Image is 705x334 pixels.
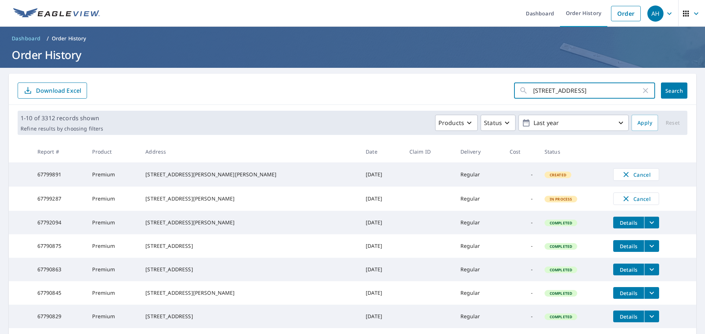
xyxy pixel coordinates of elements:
[644,287,659,299] button: filesDropdownBtn-67790845
[504,281,539,305] td: -
[613,217,644,228] button: detailsBtn-67792094
[145,266,354,273] div: [STREET_ADDRESS]
[618,266,640,273] span: Details
[621,194,651,203] span: Cancel
[618,313,640,320] span: Details
[360,281,403,305] td: [DATE]
[545,314,576,319] span: Completed
[21,114,103,122] p: 1-10 of 3312 records shown
[613,311,644,322] button: detailsBtn-67790829
[360,187,403,211] td: [DATE]
[435,115,478,131] button: Products
[504,162,539,187] td: -
[613,240,644,252] button: detailsBtn-67790875
[545,197,577,202] span: In Process
[644,217,659,228] button: filesDropdownBtn-67792094
[145,242,354,250] div: [STREET_ADDRESS]
[613,264,644,275] button: detailsBtn-67790863
[455,305,504,328] td: Regular
[32,141,87,162] th: Report #
[455,281,504,305] td: Regular
[145,171,354,178] div: [STREET_ADDRESS][PERSON_NAME][PERSON_NAME]
[545,172,571,177] span: Created
[47,34,49,43] li: /
[438,118,464,127] p: Products
[32,211,87,234] td: 67792094
[504,211,539,234] td: -
[32,305,87,328] td: 67790829
[644,311,659,322] button: filesDropdownBtn-67790829
[9,47,696,62] h1: Order History
[404,141,455,162] th: Claim ID
[621,170,651,179] span: Cancel
[18,82,87,99] button: Download Excel
[545,244,576,249] span: Completed
[455,162,504,187] td: Regular
[613,287,644,299] button: detailsBtn-67790845
[12,35,41,42] span: Dashboard
[484,118,502,127] p: Status
[86,211,140,234] td: Premium
[360,258,403,281] td: [DATE]
[32,234,87,258] td: 67790875
[86,258,140,281] td: Premium
[618,290,640,297] span: Details
[545,267,576,272] span: Completed
[86,281,140,305] td: Premium
[21,125,103,132] p: Refine results by choosing filters
[13,8,100,19] img: EV Logo
[360,141,403,162] th: Date
[644,240,659,252] button: filesDropdownBtn-67790875
[455,211,504,234] td: Regular
[36,87,81,95] p: Download Excel
[52,35,86,42] p: Order History
[661,82,687,99] button: Search
[86,234,140,258] td: Premium
[518,115,629,131] button: Last year
[611,6,641,21] a: Order
[539,141,607,162] th: Status
[504,234,539,258] td: -
[613,192,659,205] button: Cancel
[32,162,87,187] td: 67799891
[9,33,44,44] a: Dashboard
[9,33,696,44] nav: breadcrumb
[145,195,354,202] div: [STREET_ADDRESS][PERSON_NAME]
[504,258,539,281] td: -
[32,281,87,305] td: 67790845
[531,117,617,129] p: Last year
[667,87,681,94] span: Search
[455,258,504,281] td: Regular
[632,115,658,131] button: Apply
[504,305,539,328] td: -
[637,118,652,128] span: Apply
[140,141,360,162] th: Address
[360,305,403,328] td: [DATE]
[504,141,539,162] th: Cost
[618,219,640,226] span: Details
[86,162,140,187] td: Premium
[481,115,516,131] button: Status
[360,234,403,258] td: [DATE]
[455,187,504,211] td: Regular
[360,162,403,187] td: [DATE]
[644,264,659,275] button: filesDropdownBtn-67790863
[504,187,539,211] td: -
[455,234,504,258] td: Regular
[533,80,641,101] input: Address, Report #, Claim ID, etc.
[545,291,576,296] span: Completed
[86,141,140,162] th: Product
[545,220,576,225] span: Completed
[455,141,504,162] th: Delivery
[86,187,140,211] td: Premium
[360,211,403,234] td: [DATE]
[32,258,87,281] td: 67790863
[145,313,354,320] div: [STREET_ADDRESS]
[145,289,354,297] div: [STREET_ADDRESS][PERSON_NAME]
[32,187,87,211] td: 67799287
[86,305,140,328] td: Premium
[145,219,354,226] div: [STREET_ADDRESS][PERSON_NAME]
[618,243,640,250] span: Details
[613,168,659,181] button: Cancel
[647,5,664,22] div: AH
